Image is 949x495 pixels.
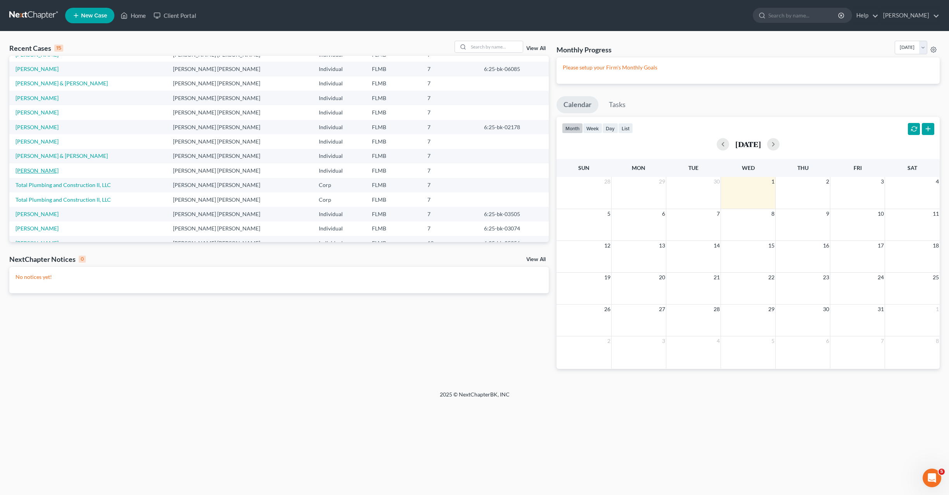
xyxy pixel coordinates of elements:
button: list [618,123,633,133]
span: New Case [81,13,107,19]
td: Individual [313,105,366,119]
td: [PERSON_NAME] [PERSON_NAME] [167,163,313,178]
td: FLMB [366,192,421,207]
a: Calendar [557,96,598,113]
div: 2025 © NextChapterBK, INC [254,391,696,405]
span: 19 [603,273,611,282]
span: 21 [713,273,721,282]
span: 25 [932,273,940,282]
td: 7 [421,207,478,221]
a: Help [852,9,878,22]
span: 5 [771,336,775,346]
td: 7 [421,149,478,163]
span: 14 [713,241,721,250]
a: Total Plumbing and Construction II, LLC [16,182,111,188]
span: 2 [825,177,830,186]
span: 30 [822,305,830,314]
span: Mon [632,164,645,171]
span: 26 [603,305,611,314]
span: 3 [661,336,666,346]
a: [PERSON_NAME] [16,109,59,116]
span: 16 [822,241,830,250]
p: No notices yet! [16,273,543,281]
td: FLMB [366,163,421,178]
a: Tasks [602,96,633,113]
span: Wed [742,164,755,171]
td: Individual [313,236,366,250]
span: 24 [877,273,885,282]
span: 5 [607,209,611,218]
span: 6 [825,336,830,346]
td: Individual [313,76,366,91]
span: Sun [578,164,589,171]
td: 6:25-bk-05256 [478,236,549,250]
a: [PERSON_NAME] [16,51,59,58]
span: 13 [658,241,666,250]
td: Individual [313,163,366,178]
a: [PERSON_NAME] & [PERSON_NAME] [16,80,108,87]
span: Thu [797,164,809,171]
td: 7 [421,163,478,178]
td: 6:25-bk-03074 [478,222,549,236]
div: Recent Cases [9,43,63,53]
td: FLMB [366,222,421,236]
td: FLMB [366,105,421,119]
td: FLMB [366,62,421,76]
span: 29 [658,177,666,186]
span: 4 [716,336,721,346]
span: 15 [767,241,775,250]
span: 17 [877,241,885,250]
span: 18 [932,241,940,250]
span: 4 [935,177,940,186]
a: [PERSON_NAME] & [PERSON_NAME] [16,152,108,159]
td: Corp [313,192,366,207]
a: [PERSON_NAME] [879,9,939,22]
td: 7 [421,105,478,119]
input: Search by name... [468,41,523,52]
a: View All [526,46,546,51]
td: FLMB [366,120,421,134]
a: [PERSON_NAME] [16,167,59,174]
span: 2 [607,336,611,346]
h3: Monthly Progress [557,45,612,54]
input: Search by name... [768,8,839,22]
a: [PERSON_NAME] [16,211,59,217]
span: 10 [877,209,885,218]
button: day [602,123,618,133]
td: [PERSON_NAME] [PERSON_NAME] [167,105,313,119]
span: 9 [825,209,830,218]
span: 6 [661,209,666,218]
td: [PERSON_NAME] [PERSON_NAME] [167,192,313,207]
span: Tue [688,164,698,171]
td: [PERSON_NAME] [PERSON_NAME] [167,120,313,134]
button: week [583,123,602,133]
td: 7 [421,62,478,76]
span: Sat [908,164,917,171]
div: NextChapter Notices [9,254,86,264]
td: [PERSON_NAME] [PERSON_NAME] [167,222,313,236]
span: 12 [603,241,611,250]
td: 6:25-bk-02178 [478,120,549,134]
span: 23 [822,273,830,282]
td: [PERSON_NAME] [PERSON_NAME] [167,149,313,163]
td: FLMB [366,236,421,250]
a: Total Plumbing and Construction II, LLC [16,196,111,203]
div: 0 [79,256,86,263]
a: [PERSON_NAME] [16,240,59,246]
span: 8 [935,336,940,346]
span: 29 [767,305,775,314]
td: Individual [313,120,366,134]
td: Individual [313,222,366,236]
a: Client Portal [150,9,200,22]
td: FLMB [366,76,421,91]
a: Home [117,9,150,22]
td: 7 [421,76,478,91]
td: FLMB [366,207,421,221]
a: [PERSON_NAME] [16,95,59,101]
td: 7 [421,134,478,149]
td: Individual [313,149,366,163]
td: 6:25-bk-03505 [478,207,549,221]
span: 3 [880,177,885,186]
h2: [DATE] [735,140,761,148]
span: 30 [713,177,721,186]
